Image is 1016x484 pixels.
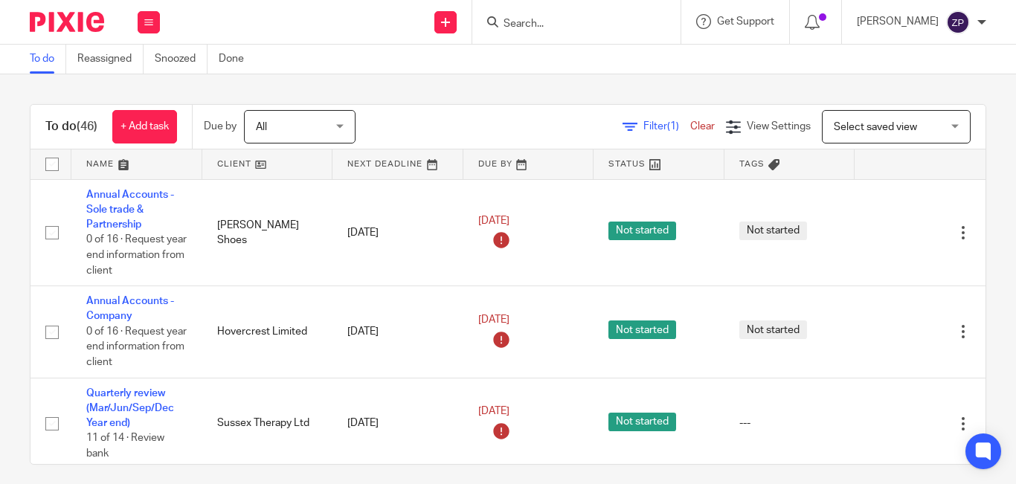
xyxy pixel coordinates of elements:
span: Select saved view [834,122,917,132]
span: Get Support [717,16,774,27]
h1: To do [45,119,97,135]
td: [DATE] [332,179,463,286]
span: [DATE] [478,407,509,417]
a: Snoozed [155,45,208,74]
div: --- [739,416,840,430]
img: svg%3E [946,10,970,34]
span: Not started [739,320,807,339]
a: Annual Accounts - Sole trade & Partnership [86,190,174,230]
p: Due by [204,119,237,134]
span: Filter [643,121,690,132]
span: [DATE] [478,216,509,226]
a: To do [30,45,66,74]
a: Clear [690,121,715,132]
a: Annual Accounts - Company [86,296,174,321]
td: Hovercrest Limited [202,286,333,378]
span: 11 of 14 · Review bank [86,433,164,459]
input: Search [502,18,636,31]
span: 0 of 16 · Request year end information from client [86,326,187,367]
a: Reassigned [77,45,144,74]
span: Not started [739,222,807,240]
td: [DATE] [332,286,463,378]
span: All [256,122,267,132]
span: [DATE] [478,314,509,325]
p: [PERSON_NAME] [857,14,939,29]
span: (46) [77,120,97,132]
td: [PERSON_NAME] Shoes [202,179,333,286]
span: Tags [739,160,765,168]
a: + Add task [112,110,177,143]
span: Not started [608,320,676,339]
td: [DATE] [332,378,463,469]
span: (1) [667,121,679,132]
a: Quarterly review (Mar/Jun/Sep/Dec Year end) [86,388,174,429]
img: Pixie [30,12,104,32]
a: Done [219,45,255,74]
td: Sussex Therapy Ltd [202,378,333,469]
span: 0 of 16 · Request year end information from client [86,235,187,276]
span: Not started [608,222,676,240]
span: View Settings [747,121,811,132]
span: Not started [608,413,676,431]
